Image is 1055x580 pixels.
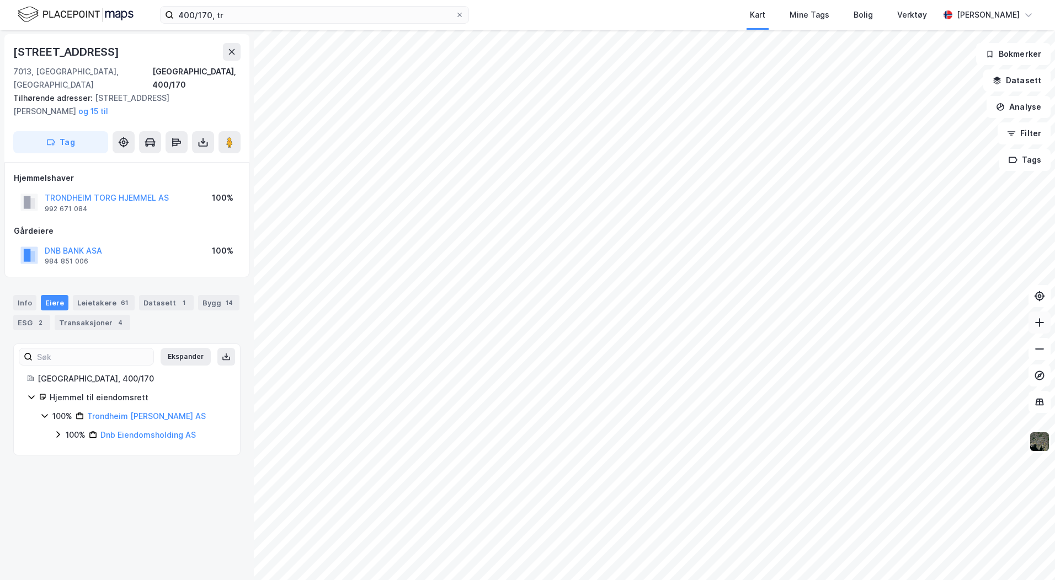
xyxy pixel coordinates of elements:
button: Bokmerker [976,43,1051,65]
div: [STREET_ADDRESS] [13,43,121,61]
a: Trondheim [PERSON_NAME] AS [87,411,206,421]
div: Transaksjoner [55,315,130,330]
div: 992 671 084 [45,205,88,213]
div: [PERSON_NAME] [957,8,1020,22]
div: Kontrollprogram for chat [1000,527,1055,580]
div: 1 [178,297,189,308]
div: 2 [35,317,46,328]
div: 100% [212,191,233,205]
div: [GEOGRAPHIC_DATA], 400/170 [152,65,241,92]
button: Analyse [987,96,1051,118]
div: [STREET_ADDRESS][PERSON_NAME] [13,92,232,118]
div: 100% [212,244,233,257]
div: ESG [13,315,50,330]
div: 100% [66,428,86,442]
div: 984 851 006 [45,257,88,266]
img: 9k= [1029,431,1050,452]
div: Gårdeiere [14,224,240,238]
div: 4 [115,317,126,328]
div: Bolig [854,8,873,22]
div: Mine Tags [790,8,829,22]
div: Hjemmelshaver [14,171,240,185]
div: 61 [119,297,130,308]
div: [GEOGRAPHIC_DATA], 400/170 [38,372,227,385]
div: Info [13,295,36,310]
div: Hjemmel til eiendomsrett [50,391,227,404]
iframe: Chat Widget [1000,527,1055,580]
div: Eiere [41,295,68,310]
div: 14 [223,297,235,308]
input: Søk [33,348,153,365]
input: Søk på adresse, matrikkel, gårdeiere, leietakere eller personer [174,7,455,23]
a: Dnb Eiendomsholding AS [100,430,196,439]
button: Filter [998,122,1051,144]
div: Bygg [198,295,239,310]
span: Tilhørende adresser: [13,93,95,103]
div: 7013, [GEOGRAPHIC_DATA], [GEOGRAPHIC_DATA] [13,65,152,92]
button: Datasett [983,69,1051,92]
div: Datasett [139,295,194,310]
div: Kart [750,8,765,22]
div: Verktøy [897,8,927,22]
button: Tag [13,131,108,153]
button: Tags [999,149,1051,171]
div: 100% [52,410,72,423]
div: Leietakere [73,295,135,310]
img: logo.f888ab2527a4732fd821a326f86c7f29.svg [18,5,134,24]
button: Ekspander [161,348,211,366]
